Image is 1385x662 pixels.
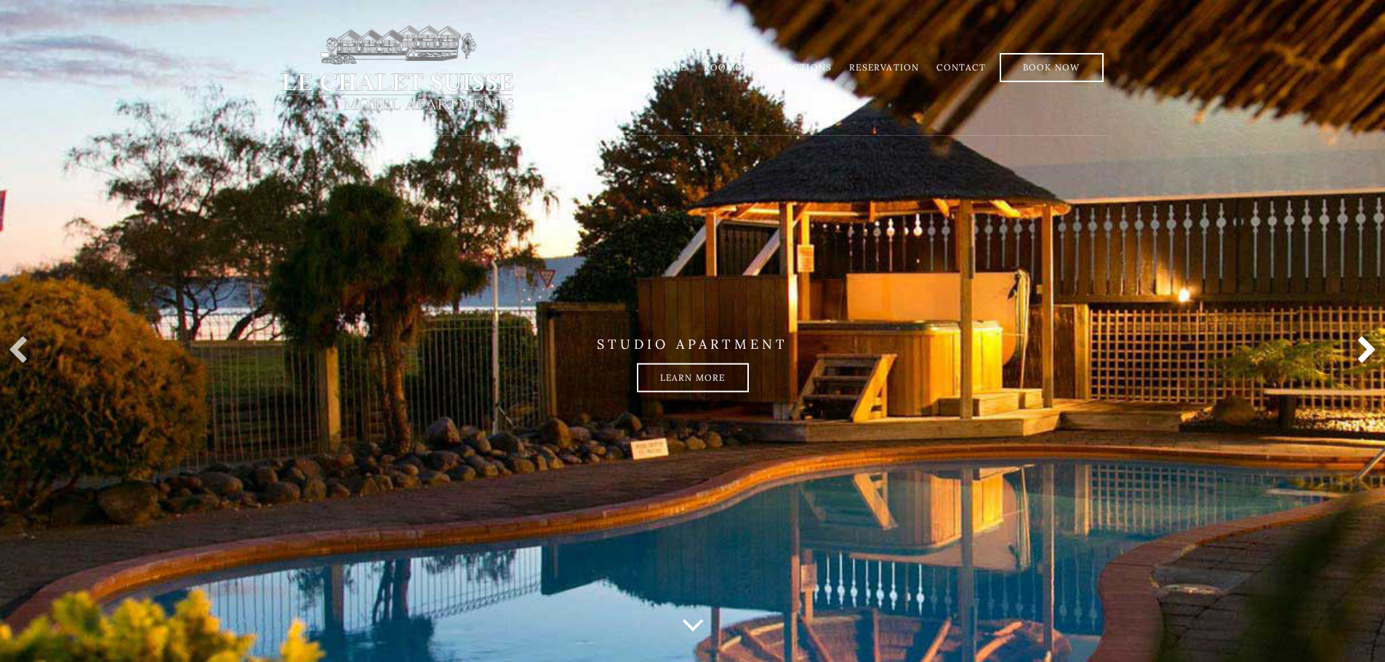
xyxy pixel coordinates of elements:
a: Learn more [637,363,749,392]
a: Contact [936,62,985,73]
p: STUDIO APARTMENT [278,336,1107,352]
a: Reservation [849,62,919,73]
a: Attractions [759,62,832,73]
img: lechaletsuisse [278,24,516,111]
a: Book Now [1000,53,1104,82]
a: Home [656,62,686,73]
a: Rooms [704,62,742,73]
